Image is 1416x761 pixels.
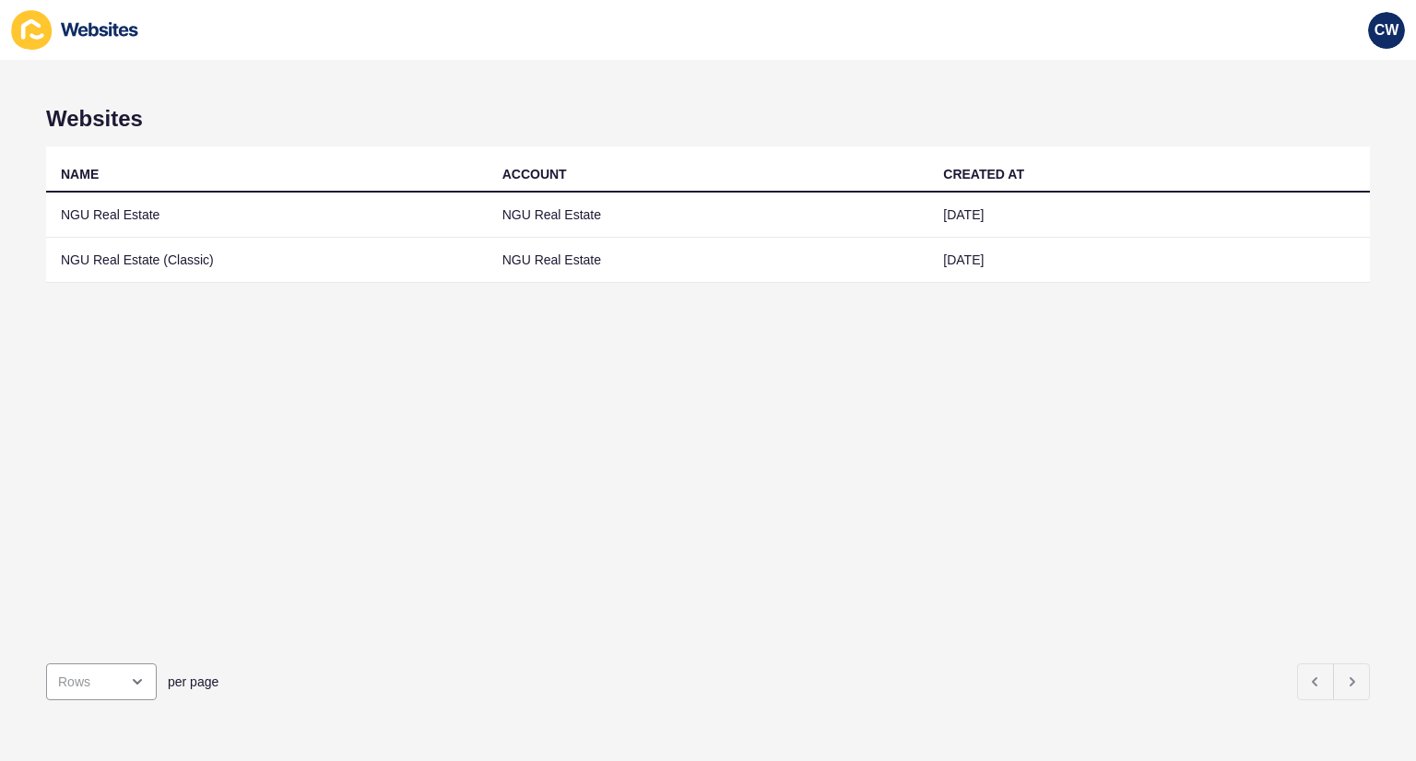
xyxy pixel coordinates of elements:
[488,238,929,283] td: NGU Real Estate
[46,106,1370,132] h1: Websites
[1375,21,1399,40] span: CW
[46,663,157,700] div: open menu
[943,165,1024,183] div: CREATED AT
[46,193,488,238] td: NGU Real Estate
[46,238,488,283] td: NGU Real Estate (Classic)
[928,238,1370,283] td: [DATE]
[61,165,99,183] div: NAME
[502,165,567,183] div: ACCOUNT
[168,673,218,691] span: per page
[928,193,1370,238] td: [DATE]
[488,193,929,238] td: NGU Real Estate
